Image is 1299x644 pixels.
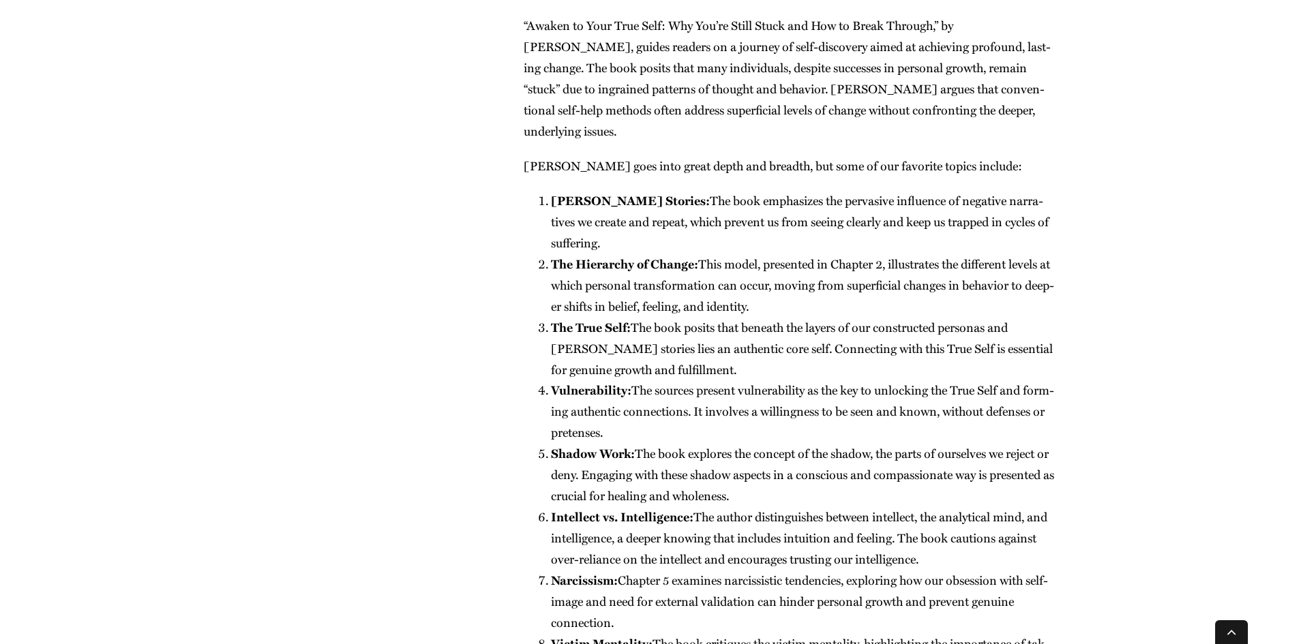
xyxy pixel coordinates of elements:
p: “Awak­en to Your True Self: Why You’re Still Stuck and How to Break Through,” by [PERSON_NAME], g... [524,15,1058,142]
strong: Vul­ner­a­bil­i­ty: [551,381,631,399]
strong: Shad­ow Work: [551,444,635,462]
strong: The Hier­ar­chy of Change: [551,255,698,273]
li: The author dis­tin­guish­es between intel­lect, the ana­lyt­i­cal mind, and intel­li­gence, a dee... [551,506,1058,570]
li: The book empha­sizes the per­va­sive influ­ence of neg­a­tive nar­ra­tives we cre­ate and repeat,... [551,190,1058,254]
li: The sources present vul­ner­a­bil­i­ty as the key to unlock­ing the True Self and form­ing authen... [551,380,1058,443]
strong: The True Self: [551,318,631,336]
li: This mod­el, pre­sent­ed in Chap­ter 2, illus­trates the dif­fer­ent lev­els at which per­son­al ... [551,254,1058,317]
p: [PERSON_NAME] goes into great depth and breadth, but some of our favorite top­ics include: [524,155,1058,177]
li: Chap­ter 5 exam­ines nar­cis­sis­tic ten­den­cies, explor­ing how our obses­sion with self-image ... [551,570,1058,633]
strong: Intel­lect vs. Intel­li­gence: [551,508,693,525]
strong: Nar­cis­sism: [551,571,618,589]
strong: [PERSON_NAME] Sto­ries: [551,191,710,209]
li: The book explores the con­cept of the shad­ow, the parts of our­selves we reject or deny. Engag­i... [551,443,1058,506]
li: The book posits that beneath the lay­ers of our con­struct­ed per­sonas and [PERSON_NAME] sto­rie... [551,317,1058,380]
